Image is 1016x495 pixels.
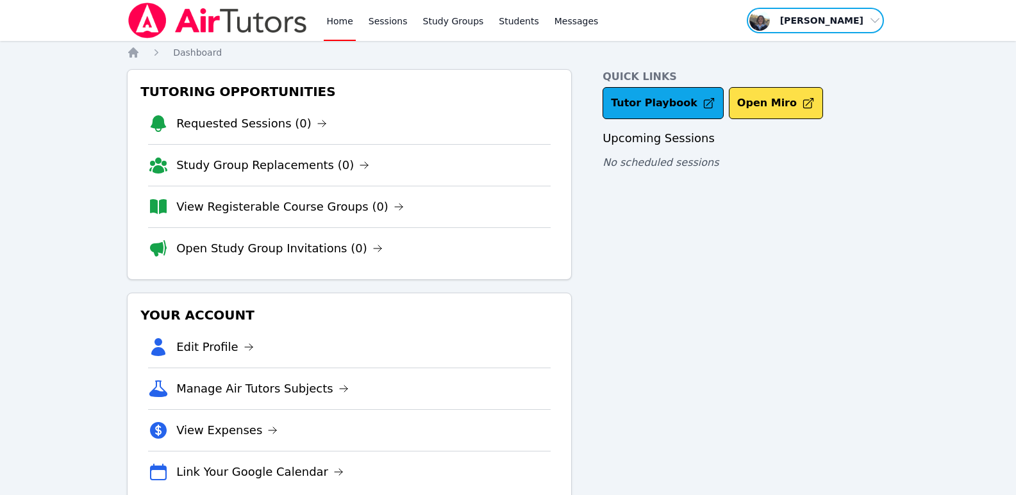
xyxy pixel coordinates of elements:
[176,421,278,439] a: View Expenses
[729,87,823,119] button: Open Miro
[176,338,254,356] a: Edit Profile
[176,380,349,398] a: Manage Air Tutors Subjects
[176,239,383,257] a: Open Study Group Invitations (0)
[603,156,719,168] span: No scheduled sessions
[176,463,344,481] a: Link Your Google Calendar
[603,87,724,119] a: Tutor Playbook
[176,115,327,133] a: Requested Sessions (0)
[138,80,561,103] h3: Tutoring Opportunities
[173,47,222,58] span: Dashboard
[176,156,369,174] a: Study Group Replacements (0)
[127,46,889,59] nav: Breadcrumb
[173,46,222,59] a: Dashboard
[176,198,404,216] a: View Registerable Course Groups (0)
[603,129,889,147] h3: Upcoming Sessions
[603,69,889,85] h4: Quick Links
[127,3,308,38] img: Air Tutors
[138,304,561,327] h3: Your Account
[554,15,599,28] span: Messages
